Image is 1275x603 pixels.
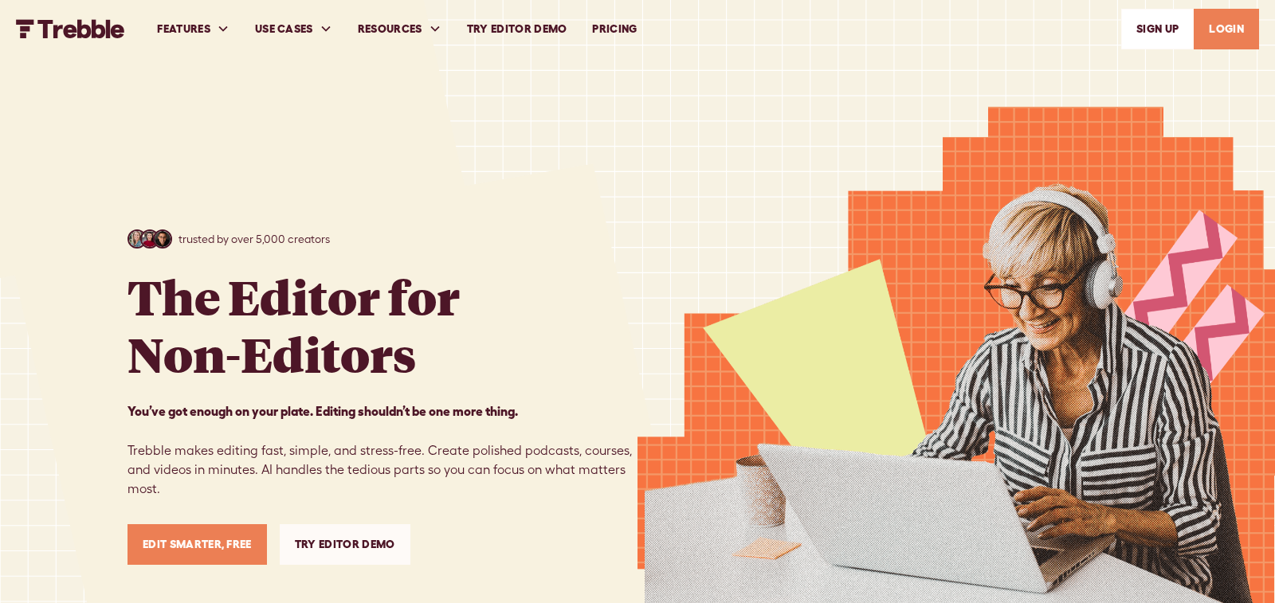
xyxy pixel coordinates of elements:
[127,268,460,382] h1: The Editor for Non-Editors
[242,2,345,57] div: USE CASES
[280,524,410,565] a: Try Editor Demo
[157,21,210,37] div: FEATURES
[345,2,454,57] div: RESOURCES
[127,404,518,418] strong: You’ve got enough on your plate. Editing shouldn’t be one more thing. ‍
[255,21,313,37] div: USE CASES
[127,401,637,499] p: Trebble makes editing fast, simple, and stress-free. Create polished podcasts, courses, and video...
[358,21,422,37] div: RESOURCES
[1121,9,1194,49] a: SIGn UP
[16,19,125,38] a: home
[127,524,267,565] a: Edit Smarter, Free
[454,2,580,57] a: Try Editor Demo
[144,2,242,57] div: FEATURES
[579,2,649,57] a: PRICING
[16,19,125,38] img: Trebble FM Logo
[1194,9,1259,49] a: LOGIN
[178,231,330,248] p: trusted by over 5,000 creators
